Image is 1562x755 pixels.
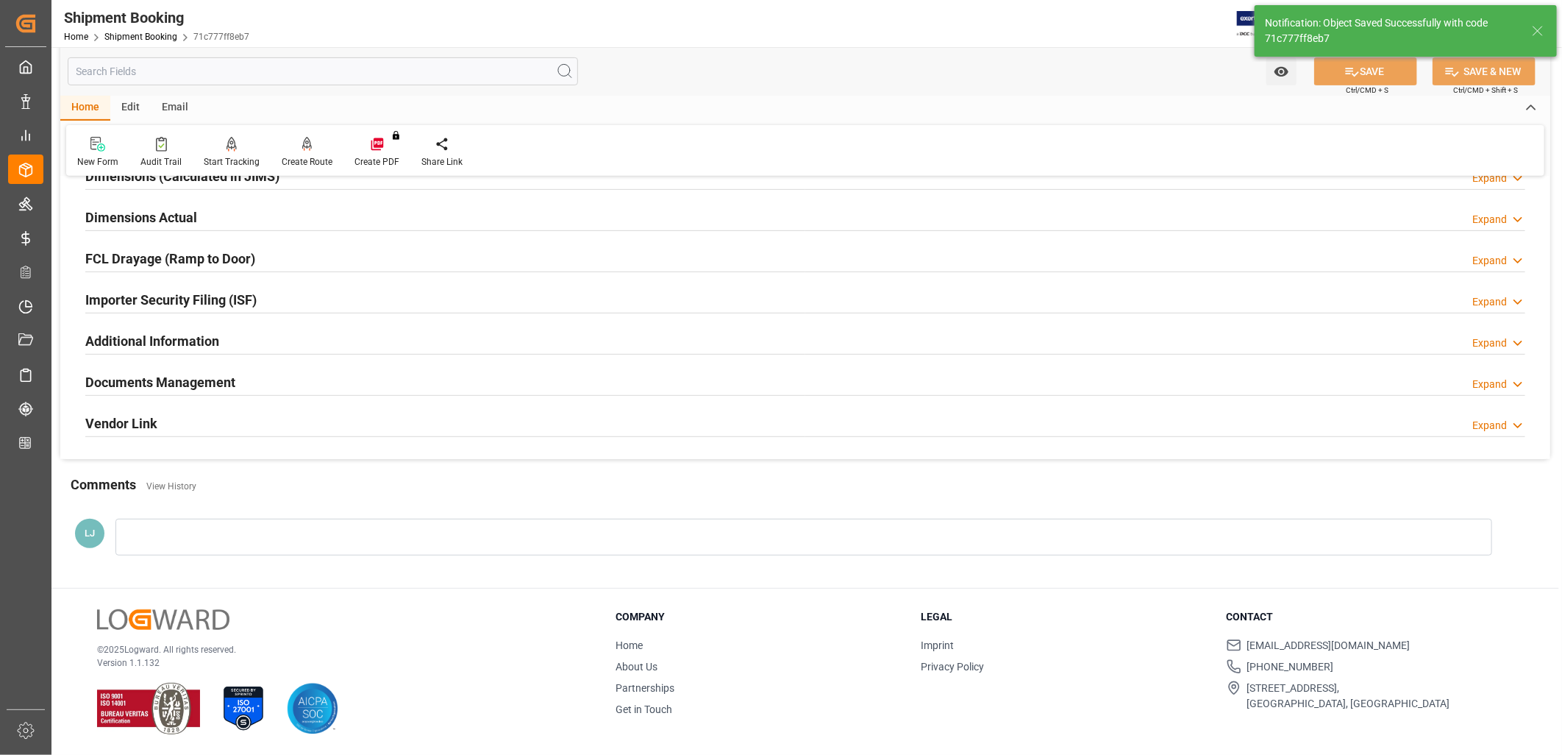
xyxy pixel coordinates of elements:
[1346,85,1388,96] span: Ctrl/CMD + S
[921,639,954,651] a: Imprint
[282,155,332,169] div: Create Route
[97,656,579,670] p: Version 1.1.132
[68,57,578,85] input: Search Fields
[921,661,984,673] a: Privacy Policy
[1472,294,1507,310] div: Expand
[146,481,196,492] a: View History
[85,331,219,351] h2: Additional Information
[616,609,902,625] h3: Company
[616,682,674,694] a: Partnerships
[85,528,95,539] span: LJ
[1247,681,1450,712] span: [STREET_ADDRESS], [GEOGRAPHIC_DATA], [GEOGRAPHIC_DATA]
[85,290,257,310] h2: Importer Security Filing (ISF)
[1472,336,1507,351] div: Expand
[1472,212,1507,227] div: Expand
[921,609,1208,625] h3: Legal
[1472,253,1507,269] div: Expand
[97,683,200,734] img: ISO 9001 & ISO 14001 Certification
[60,96,110,121] div: Home
[85,166,279,186] h2: Dimensions (Calculated in JIMS)
[1433,57,1536,85] button: SAVE & NEW
[85,414,157,433] h2: Vendor Link
[1247,659,1334,675] span: [PHONE_NUMBER]
[616,639,643,651] a: Home
[1472,171,1507,186] div: Expand
[64,32,88,42] a: Home
[1247,638,1411,653] span: [EMAIL_ADDRESS][DOMAIN_NAME]
[151,96,199,121] div: Email
[85,249,255,269] h2: FCL Drayage (Ramp to Door)
[204,155,260,169] div: Start Tracking
[71,475,136,495] h2: Comments
[85,372,235,392] h2: Documents Management
[218,683,269,734] img: ISO 27001 Certification
[64,7,249,29] div: Shipment Booking
[140,155,182,169] div: Audit Trail
[616,661,657,673] a: About Us
[77,155,118,169] div: New Form
[1227,609,1513,625] h3: Contact
[1237,11,1288,37] img: Exertis%20JAM%20-%20Email%20Logo.jpg_1722504956.jpg
[1266,57,1297,85] button: open menu
[110,96,151,121] div: Edit
[97,643,579,656] p: © 2025 Logward. All rights reserved.
[1314,57,1417,85] button: SAVE
[1472,377,1507,392] div: Expand
[1472,418,1507,433] div: Expand
[1265,15,1518,46] div: Notification: Object Saved Successfully with code 71c777ff8eb7
[616,703,672,715] a: Get in Touch
[85,208,197,227] h2: Dimensions Actual
[421,155,463,169] div: Share Link
[104,32,177,42] a: Shipment Booking
[287,683,338,734] img: AICPA SOC
[97,609,229,631] img: Logward Logo
[1453,85,1518,96] span: Ctrl/CMD + Shift + S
